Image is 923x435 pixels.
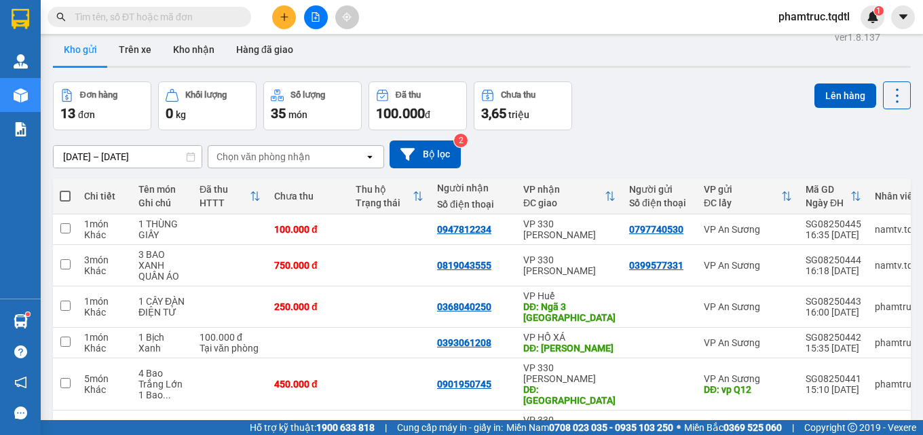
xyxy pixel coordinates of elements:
[84,332,125,343] div: 1 món
[200,184,250,195] div: Đã thu
[523,254,616,276] div: VP 330 [PERSON_NAME]
[316,422,375,433] strong: 1900 633 818
[84,219,125,229] div: 1 món
[437,183,510,193] div: Người nhận
[80,90,117,100] div: Đơn hàng
[629,224,683,235] div: 0797740530
[274,260,342,271] div: 750.000 đ
[12,9,29,29] img: logo-vxr
[54,146,202,168] input: Select a date range.
[356,197,413,208] div: Trạng thái
[77,7,198,22] p: Nhận:
[263,81,362,130] button: Số lượng35món
[723,422,782,433] strong: 0369 525 060
[454,134,468,147] sup: 2
[84,343,125,354] div: Khác
[108,33,162,66] button: Trên xe
[271,105,286,121] span: 35
[84,296,125,307] div: 1 món
[225,33,304,66] button: Hàng đã giao
[697,178,799,214] th: Toggle SortBy
[58,77,106,92] span: 250.000
[806,384,861,395] div: 15:10 [DATE]
[876,6,881,16] span: 1
[792,420,794,435] span: |
[425,109,430,120] span: đ
[163,390,171,400] span: ...
[162,33,225,66] button: Kho nhận
[806,265,861,276] div: 16:18 [DATE]
[501,90,535,100] div: Chưa thu
[56,12,66,22] span: search
[814,83,876,108] button: Lên hàng
[437,301,491,312] div: 0368040250
[290,90,325,100] div: Số lượng
[335,5,359,29] button: aim
[397,420,503,435] span: Cung cấp máy in - giấy in:
[216,150,310,164] div: Chọn văn phòng nhận
[280,12,289,22] span: plus
[390,140,461,168] button: Bộ lọc
[437,224,491,235] div: 0947812234
[84,373,125,384] div: 5 món
[523,197,605,208] div: ĐC giao
[704,197,781,208] div: ĐC lấy
[523,290,616,301] div: VP Huế
[84,307,125,318] div: Khác
[166,105,173,121] span: 0
[704,373,792,384] div: VP An Sương
[84,254,125,265] div: 3 món
[704,301,792,312] div: VP An Sương
[274,379,342,390] div: 450.000 đ
[14,54,28,69] img: warehouse-icon
[35,77,54,92] span: CC:
[4,77,24,92] span: CR:
[274,191,342,202] div: Chưa thu
[176,109,186,120] span: kg
[138,296,186,318] div: 1 CÂY ĐÀN ĐIỆN TỬ
[704,224,792,235] div: VP An Sương
[60,105,75,121] span: 13
[200,197,250,208] div: HTTT
[799,178,868,214] th: Toggle SortBy
[768,8,861,25] span: phamtruc.tqdtl
[523,301,616,323] div: DĐ: Ngã 3 Phú Bài Huế
[437,199,510,210] div: Số điện thoại
[77,41,198,71] span: Ngã 3 [GEOGRAPHIC_DATA]
[437,260,491,271] div: 0819043555
[356,184,413,195] div: Thu hộ
[158,81,257,130] button: Khối lượng0kg
[523,184,605,195] div: VP nhận
[806,229,861,240] div: 16:35 [DATE]
[848,423,857,432] span: copyright
[14,345,27,358] span: question-circle
[437,337,491,348] div: 0393061208
[704,184,781,195] div: VP gửi
[138,184,186,195] div: Tên món
[185,90,227,100] div: Khối lượng
[349,178,430,214] th: Toggle SortBy
[629,260,683,271] div: 0399577331
[508,109,529,120] span: triệu
[50,94,58,109] span: 0
[14,406,27,419] span: message
[806,296,861,307] div: SG08250443
[288,109,307,120] span: món
[342,12,352,22] span: aim
[891,5,915,29] button: caret-down
[200,343,261,354] div: Tại văn phòng
[704,337,792,348] div: VP An Sương
[897,11,909,23] span: caret-down
[867,11,879,23] img: icon-new-feature
[629,197,690,208] div: Số điện thoại
[272,5,296,29] button: plus
[806,332,861,343] div: SG08250442
[385,420,387,435] span: |
[138,332,186,354] div: 1 Bịch Xanh
[369,81,467,130] button: Đã thu100.000đ
[806,197,850,208] div: Ngày ĐH
[396,90,421,100] div: Đã thu
[376,105,425,121] span: 100.000
[5,17,63,47] span: VP An Sương
[27,77,35,92] span: 0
